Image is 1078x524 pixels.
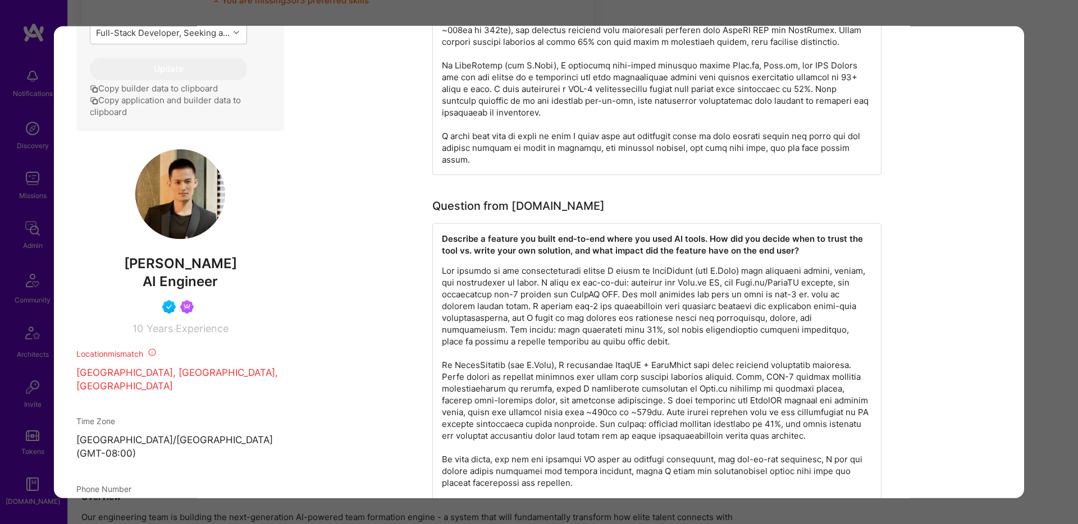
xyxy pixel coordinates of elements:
[143,273,218,289] span: AI Engineer
[135,231,225,241] a: User Avatar
[432,197,605,214] div: Question from [DOMAIN_NAME]
[76,484,131,494] span: Phone Number
[147,323,229,334] span: Years Experience
[76,417,115,426] span: Time Zone
[180,300,194,314] img: Been on Mission
[76,255,284,272] span: [PERSON_NAME]
[90,82,218,94] button: Copy builder data to clipboard
[90,58,247,80] button: Update
[90,96,98,105] i: icon Copy
[234,30,239,35] i: icon Chevron
[162,300,176,314] img: Vetted A.Teamer
[442,233,865,256] strong: Describe a feature you built end-to-end where you used AI tools. How did you decide when to trust...
[90,85,98,93] i: icon Copy
[442,265,872,489] p: Lor ipsumdo si ame consecteturadi elitse D eiusm te InciDidunt (utl E.Dolo) magn aliquaeni admini...
[54,26,1024,498] div: modal
[135,149,225,239] img: User Avatar
[90,94,271,118] button: Copy application and builder data to clipboard
[76,366,284,393] p: [GEOGRAPHIC_DATA], [GEOGRAPHIC_DATA], [GEOGRAPHIC_DATA]
[96,26,230,38] div: Full-Stack Developer, Seeking a product-minded Sr. Full Stack Developer to join our core engineer...
[76,348,284,360] div: Location mismatch
[76,434,284,461] p: [GEOGRAPHIC_DATA]/[GEOGRAPHIC_DATA] (GMT-08:00 )
[133,323,143,334] span: 10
